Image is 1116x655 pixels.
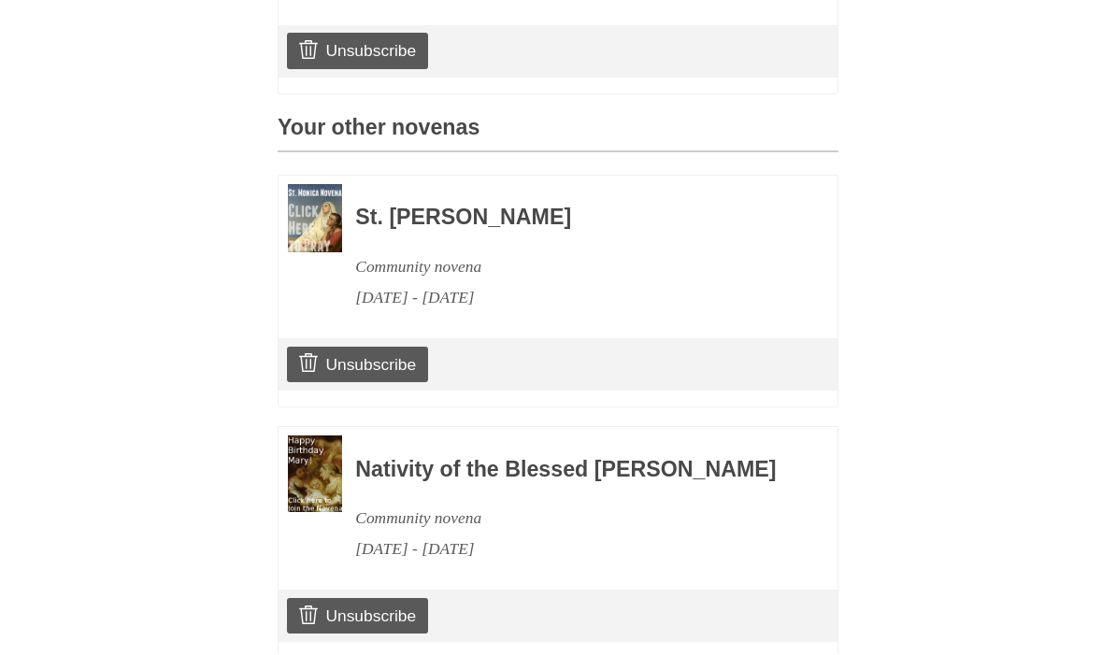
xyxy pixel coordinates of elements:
a: Unsubscribe [287,348,428,383]
h3: Your other novenas [278,117,838,153]
img: Novena image [288,185,342,253]
div: Community novena [355,252,787,283]
img: Novena image [288,436,342,513]
h3: St. [PERSON_NAME] [355,206,787,231]
div: [DATE] - [DATE] [355,283,787,314]
a: Unsubscribe [287,599,428,634]
a: Unsubscribe [287,34,428,69]
div: [DATE] - [DATE] [355,534,787,565]
h3: Nativity of the Blessed [PERSON_NAME] [355,459,787,483]
div: Community novena [355,504,787,534]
